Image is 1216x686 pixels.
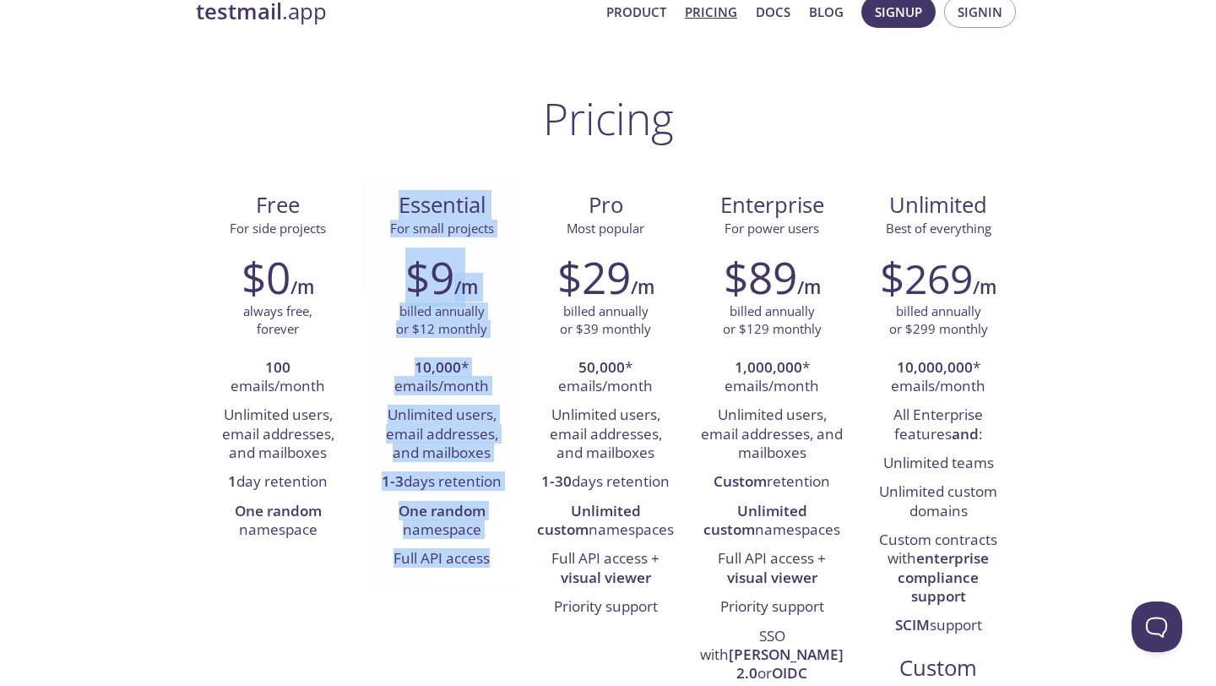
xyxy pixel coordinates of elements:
h2: $9 [405,252,454,302]
li: * emails/month [372,354,511,402]
li: namespaces [700,498,844,546]
li: Unlimited users, email addresses, and mailboxes [536,401,675,468]
li: days retention [372,468,511,497]
h6: /m [973,273,996,302]
span: Essential [373,191,510,220]
h2: $89 [724,252,797,302]
strong: 1,000,000 [735,357,802,377]
strong: visual viewer [561,568,651,587]
strong: 1-30 [541,471,572,491]
li: Priority support [536,593,675,622]
li: namespaces [536,498,675,546]
li: Full API access [372,545,511,574]
h1: Pricing [543,93,674,144]
li: * emails/month [869,354,1007,402]
strong: One random [399,501,486,520]
li: namespace [372,498,511,546]
strong: enterprise compliance support [898,548,989,606]
li: Custom contracts with [869,526,1007,612]
span: For side projects [230,220,326,237]
p: billed annually or $299 monthly [889,302,988,339]
li: Unlimited users, email addresses, and mailboxes [209,401,347,468]
strong: Unlimited custom [537,501,641,539]
iframe: Help Scout Beacon - Open [1132,602,1182,652]
strong: [PERSON_NAME] 2.0 [729,645,844,683]
strong: Custom [714,471,767,491]
p: billed annually or $39 monthly [560,302,651,339]
strong: 1-3 [382,471,404,491]
h6: /m [631,273,654,302]
span: Most popular [567,220,644,237]
strong: 50,000 [578,357,625,377]
li: Unlimited custom domains [869,478,1007,526]
h6: /m [797,273,821,302]
h6: /m [290,273,314,302]
span: Enterprise [701,191,843,220]
strong: and [952,424,979,444]
strong: One random [235,501,322,520]
span: For small projects [390,220,494,237]
a: Pricing [685,1,737,23]
span: For power users [725,220,819,237]
span: Free [209,191,346,220]
li: Full API access + [700,545,844,593]
li: All Enterprise features : [869,401,1007,449]
span: Pro [537,191,674,220]
li: support [869,612,1007,640]
p: billed annually or $12 monthly [396,302,487,339]
strong: SCIM [895,615,930,634]
a: Product [606,1,666,23]
h2: $0 [242,252,290,302]
strong: 100 [265,357,290,377]
span: Signin [958,1,1002,23]
strong: 10,000 [415,357,461,377]
h2: $29 [557,252,631,302]
li: day retention [209,468,347,497]
strong: 1 [228,471,236,491]
a: Docs [756,1,790,23]
li: Full API access + [536,545,675,593]
li: Unlimited users, email addresses, and mailboxes [700,401,844,468]
li: emails/month [209,354,347,402]
strong: OIDC [772,663,807,683]
strong: Unlimited custom [703,501,807,539]
li: namespace [209,498,347,546]
span: Unlimited [889,190,987,220]
li: Unlimited teams [869,449,1007,478]
h2: $ [880,252,973,302]
strong: 10,000,000 [897,357,973,377]
li: days retention [536,468,675,497]
p: billed annually or $129 monthly [723,302,822,339]
li: * emails/month [700,354,844,402]
h6: /m [454,273,478,302]
a: Blog [809,1,844,23]
li: Priority support [700,593,844,622]
p: always free, forever [243,302,312,339]
li: * emails/month [536,354,675,402]
li: retention [700,468,844,497]
li: Unlimited users, email addresses, and mailboxes [372,401,511,468]
span: 269 [904,251,973,306]
span: Best of everything [886,220,991,237]
span: Signup [875,1,922,23]
strong: visual viewer [727,568,817,587]
span: Custom [870,654,1007,683]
